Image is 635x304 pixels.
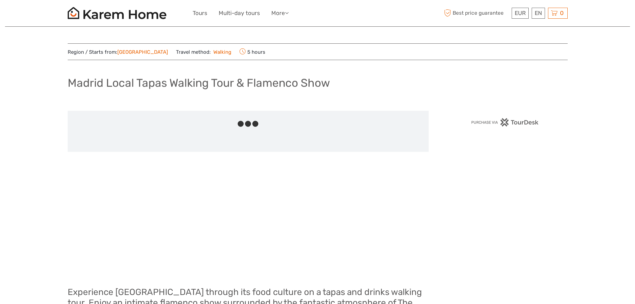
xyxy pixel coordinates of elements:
a: [GEOGRAPHIC_DATA] [117,49,168,55]
a: Multi-day tours [219,8,260,18]
a: More [271,8,289,18]
span: 5 hours [239,47,265,56]
h1: Madrid Local Tapas Walking Tour & Flamenco Show [68,76,330,90]
span: EUR [515,10,526,16]
span: Best price guarantee [443,8,510,19]
div: EN [532,8,545,19]
span: Region / Starts from: [68,49,168,56]
span: 0 [559,10,565,16]
a: Tours [193,8,207,18]
img: Karem Home [68,5,166,21]
a: Walking [211,49,232,55]
img: PurchaseViaTourDesk.png [471,118,539,126]
span: Travel method: [176,47,232,56]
